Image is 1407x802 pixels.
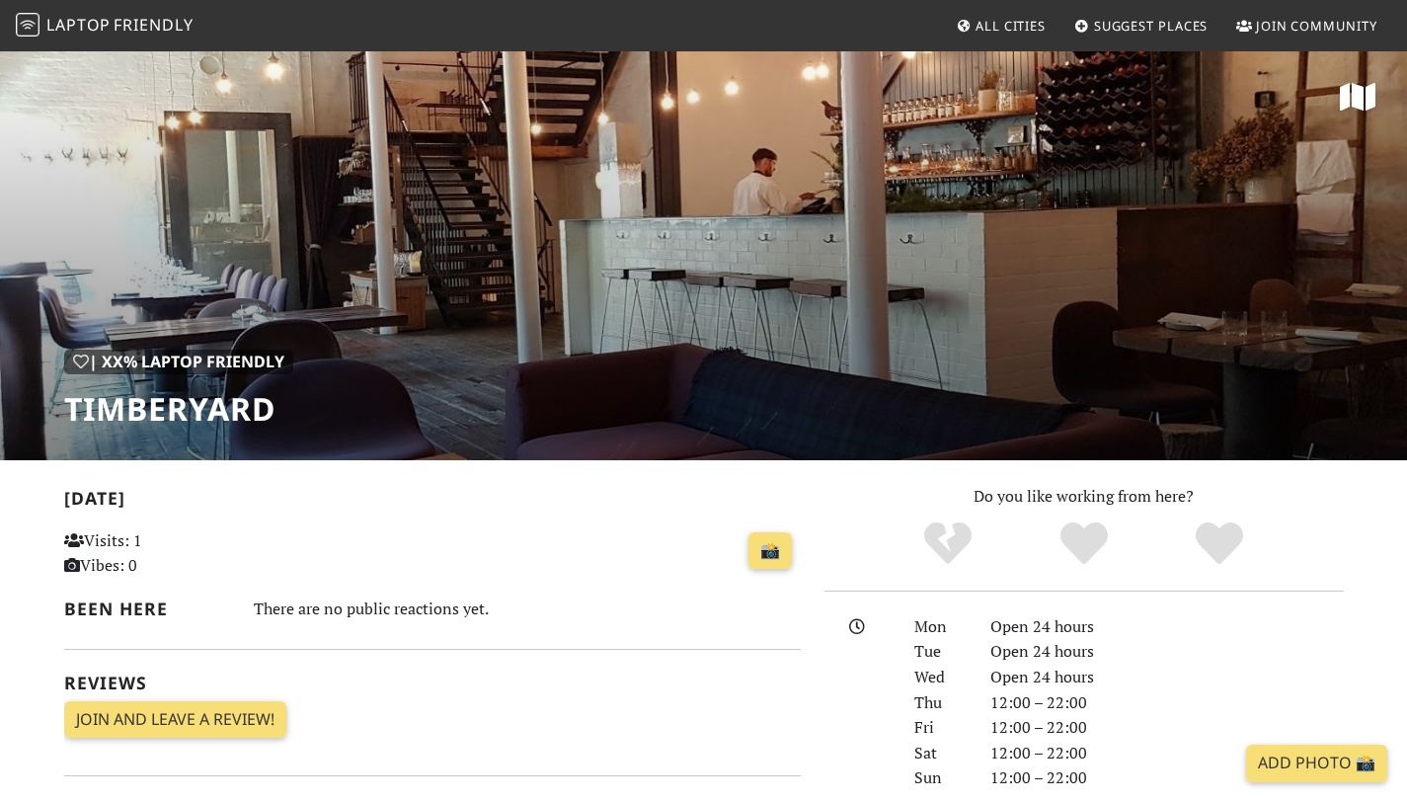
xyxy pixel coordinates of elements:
[1256,17,1377,35] span: Join Community
[1094,17,1209,35] span: Suggest Places
[902,690,977,716] div: Thu
[880,520,1016,569] div: No
[902,765,977,791] div: Sun
[1228,8,1385,43] a: Join Community
[902,665,977,690] div: Wed
[902,614,977,640] div: Mon
[1246,745,1387,782] a: Add Photo 📸
[64,673,801,693] h2: Reviews
[948,8,1054,43] a: All Cities
[978,665,1356,690] div: Open 24 hours
[1151,520,1288,569] div: Definitely!
[902,639,977,665] div: Tue
[978,639,1356,665] div: Open 24 hours
[64,528,294,579] p: Visits: 1 Vibes: 0
[64,488,801,517] h2: [DATE]
[16,13,39,37] img: LaptopFriendly
[978,690,1356,716] div: 12:00 – 22:00
[902,715,977,741] div: Fri
[978,715,1356,741] div: 12:00 – 22:00
[64,350,293,375] div: | XX% Laptop Friendly
[978,765,1356,791] div: 12:00 – 22:00
[254,595,801,623] div: There are no public reactions yet.
[978,741,1356,766] div: 12:00 – 22:00
[64,701,286,739] a: Join and leave a review!
[1066,8,1216,43] a: Suggest Places
[976,17,1046,35] span: All Cities
[16,9,194,43] a: LaptopFriendly LaptopFriendly
[64,390,293,428] h1: TIMBERYARD
[114,14,193,36] span: Friendly
[64,599,231,619] h2: Been here
[902,741,977,766] div: Sat
[1016,520,1152,569] div: Yes
[748,532,792,570] a: 📸
[46,14,111,36] span: Laptop
[824,484,1344,510] p: Do you like working from here?
[978,614,1356,640] div: Open 24 hours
